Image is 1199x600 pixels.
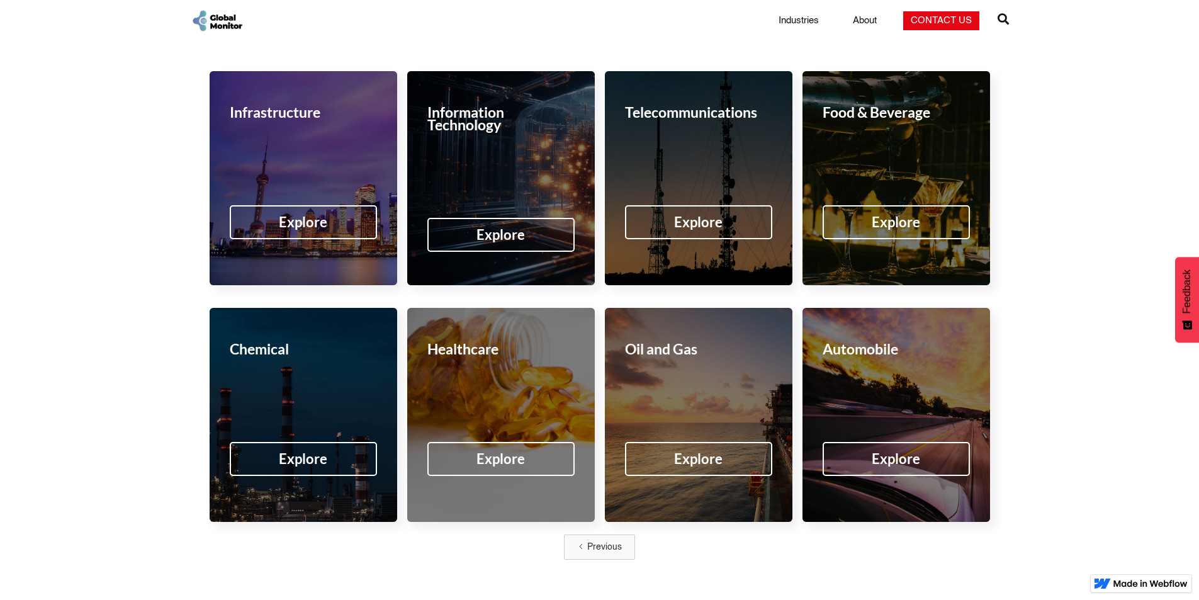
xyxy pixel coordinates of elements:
[872,453,920,465] div: Explore
[674,453,723,465] div: Explore
[407,71,595,285] a: Information TechnologyExplore
[625,342,697,355] div: Oil and Gas
[998,8,1009,33] a: 
[210,71,397,285] a: InfrastructureExplore
[191,9,244,33] a: home
[210,308,397,522] a: ChemicalExplore
[605,71,792,285] a: TelecommunicationsExplore
[802,308,990,522] a: AutomobileExplore
[823,106,930,118] div: Food & Beverage
[564,535,635,560] a: Previous Page
[230,342,289,355] div: Chemical
[279,216,327,229] div: Explore
[845,14,884,27] a: About
[1175,257,1199,342] button: Feedback - Show survey
[605,308,792,522] a: Oil and GasExplore
[427,106,575,131] div: Information Technology
[771,14,826,27] a: Industries
[407,308,595,522] a: HealthcareExplore
[625,106,757,118] div: Telecommunications
[903,11,979,30] a: Contact Us
[802,71,990,285] a: Food & BeverageExplore
[230,106,320,118] div: Infrastructure
[823,342,898,355] div: Automobile
[279,453,327,465] div: Explore
[476,453,525,465] div: Explore
[872,216,920,229] div: Explore
[998,10,1009,28] span: 
[1181,269,1193,314] span: Feedback
[476,229,525,241] div: Explore
[1113,580,1188,587] img: Made in Webflow
[674,216,723,229] div: Explore
[587,541,622,553] div: Previous
[210,535,990,560] div: List
[427,342,498,355] div: Healthcare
